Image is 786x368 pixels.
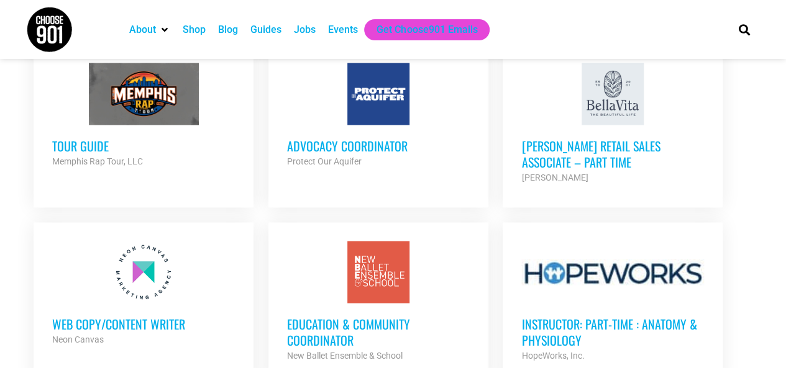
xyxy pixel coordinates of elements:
h3: Advocacy Coordinator [287,137,470,153]
a: Guides [250,22,281,37]
strong: Memphis Rap Tour, LLC [52,156,143,166]
a: Events [328,22,358,37]
a: Advocacy Coordinator Protect Our Aquifer [268,44,488,187]
strong: New Ballet Ensemble & School [287,350,403,360]
h3: Web Copy/Content Writer [52,315,235,331]
h3: [PERSON_NAME] Retail Sales Associate – Part Time [521,137,704,169]
a: [PERSON_NAME] Retail Sales Associate – Part Time [PERSON_NAME] [503,44,723,203]
strong: HopeWorks, Inc. [521,350,584,360]
a: Jobs [294,22,316,37]
strong: Protect Our Aquifer [287,156,362,166]
strong: Neon Canvas [52,334,104,344]
h3: Education & Community Coordinator [287,315,470,348]
a: Get Choose901 Emails [377,22,477,37]
div: About [123,19,176,40]
a: Shop [183,22,206,37]
a: Blog [218,22,238,37]
nav: Main nav [123,19,717,40]
h3: Instructor: Part-Time : Anatomy & Physiology [521,315,704,348]
strong: [PERSON_NAME] [521,172,588,182]
a: Tour Guide Memphis Rap Tour, LLC [34,44,254,187]
div: Search [734,19,754,40]
h3: Tour Guide [52,137,235,153]
a: Web Copy/Content Writer Neon Canvas [34,222,254,365]
a: About [129,22,156,37]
